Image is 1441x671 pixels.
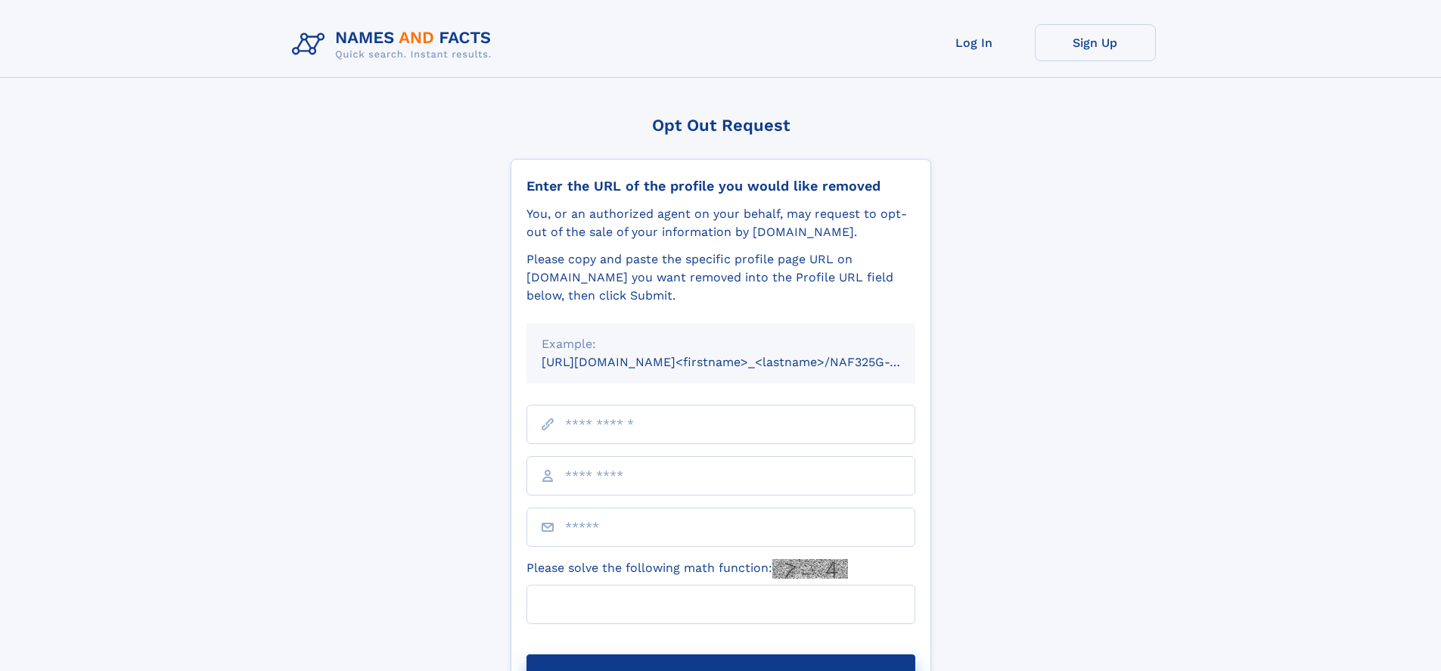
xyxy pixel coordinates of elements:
[914,24,1035,61] a: Log In
[542,335,900,353] div: Example:
[526,250,915,305] div: Please copy and paste the specific profile page URL on [DOMAIN_NAME] you want removed into the Pr...
[542,355,944,369] small: [URL][DOMAIN_NAME]<firstname>_<lastname>/NAF325G-xxxxxxxx
[526,205,915,241] div: You, or an authorized agent on your behalf, may request to opt-out of the sale of your informatio...
[526,559,848,579] label: Please solve the following math function:
[1035,24,1156,61] a: Sign Up
[526,178,915,194] div: Enter the URL of the profile you would like removed
[511,116,931,135] div: Opt Out Request
[286,24,504,65] img: Logo Names and Facts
